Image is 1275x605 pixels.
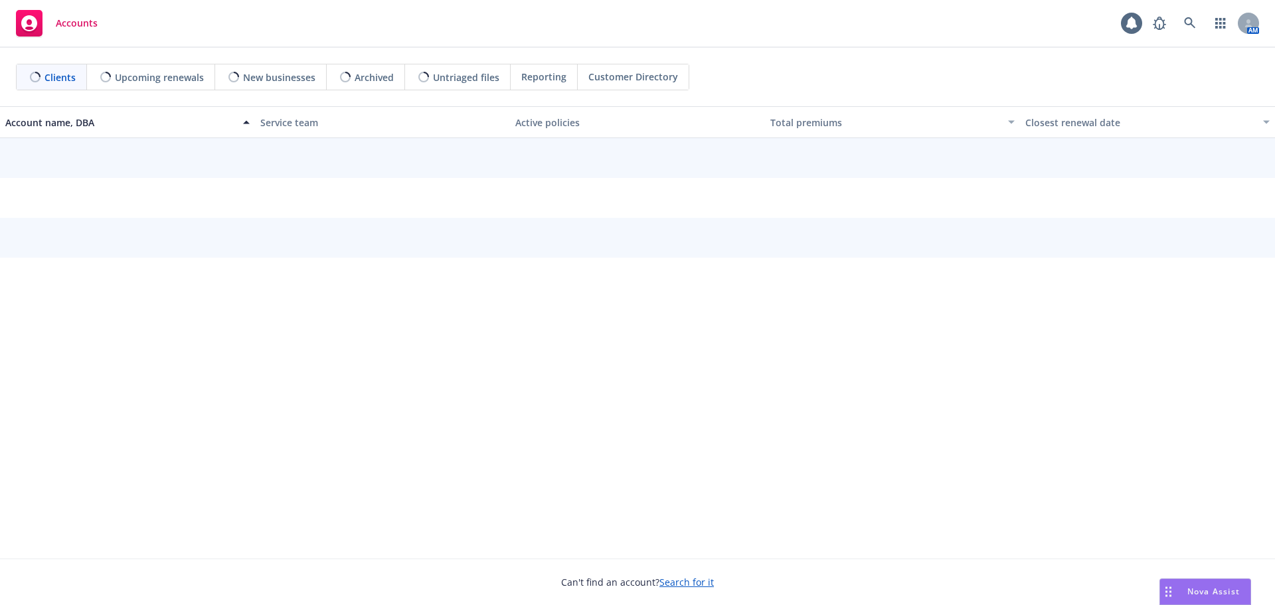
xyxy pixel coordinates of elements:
span: Untriaged files [433,70,499,84]
span: Nova Assist [1187,586,1240,597]
span: Clients [44,70,76,84]
a: Search [1177,10,1203,37]
span: Archived [355,70,394,84]
span: Customer Directory [588,70,678,84]
span: Can't find an account? [561,575,714,589]
span: Upcoming renewals [115,70,204,84]
button: Nova Assist [1159,578,1251,605]
a: Switch app [1207,10,1234,37]
span: New businesses [243,70,315,84]
a: Report a Bug [1146,10,1173,37]
button: Closest renewal date [1020,106,1275,138]
div: Service team [260,116,505,130]
div: Active policies [515,116,760,130]
div: Closest renewal date [1025,116,1255,130]
div: Account name, DBA [5,116,235,130]
a: Accounts [11,5,103,42]
button: Service team [255,106,510,138]
button: Active policies [510,106,765,138]
span: Accounts [56,18,98,29]
div: Total premiums [770,116,1000,130]
button: Total premiums [765,106,1020,138]
a: Search for it [659,576,714,588]
span: Reporting [521,70,566,84]
div: Drag to move [1160,579,1177,604]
